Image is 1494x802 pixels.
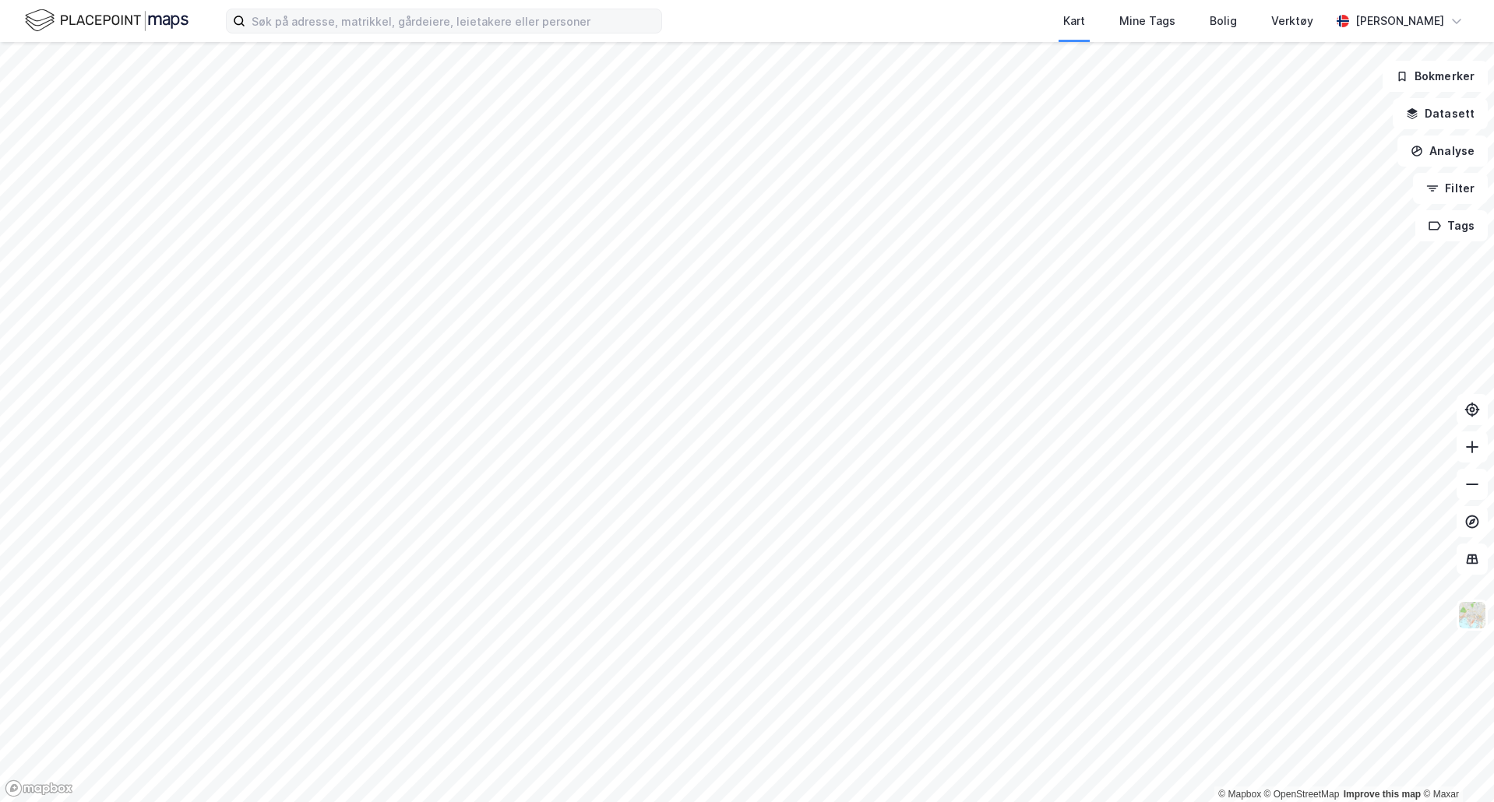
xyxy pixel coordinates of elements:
div: Bolig [1210,12,1237,30]
img: logo.f888ab2527a4732fd821a326f86c7f29.svg [25,7,189,34]
a: Improve this map [1344,789,1421,800]
button: Bokmerker [1383,61,1488,92]
a: Mapbox homepage [5,779,73,797]
div: [PERSON_NAME] [1355,12,1444,30]
div: Kontrollprogram for chat [1416,727,1494,802]
a: OpenStreetMap [1264,789,1340,800]
div: Mine Tags [1119,12,1175,30]
div: Kart [1063,12,1085,30]
input: Søk på adresse, matrikkel, gårdeiere, leietakere eller personer [245,9,661,33]
div: Verktøy [1271,12,1313,30]
button: Datasett [1393,98,1488,129]
button: Analyse [1397,135,1488,167]
button: Tags [1415,210,1488,241]
a: Mapbox [1218,789,1261,800]
img: Z [1457,600,1487,630]
button: Filter [1413,173,1488,204]
iframe: Chat Widget [1416,727,1494,802]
